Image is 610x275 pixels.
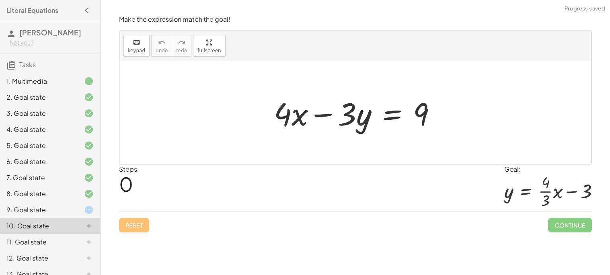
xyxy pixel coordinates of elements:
div: 5. Goal state [6,141,71,150]
div: 9. Goal state [6,205,71,215]
span: undo [156,48,168,53]
div: 6. Goal state [6,157,71,166]
div: 11. Goal state [6,237,71,247]
i: Task not started. [84,237,94,247]
i: Task finished and correct. [84,189,94,199]
i: Task not started. [84,253,94,263]
span: [PERSON_NAME] [19,28,81,37]
i: Task finished and correct. [84,125,94,134]
span: keypad [128,48,146,53]
div: 2. Goal state [6,92,71,102]
i: redo [178,38,185,47]
i: Task finished and correct. [84,92,94,102]
i: Task finished and correct. [84,141,94,150]
span: redo [176,48,187,53]
button: keyboardkeypad [123,35,150,57]
div: Goal: [504,164,592,174]
div: 10. Goal state [6,221,71,231]
div: 1. Multimedia [6,76,71,86]
i: Task finished and correct. [84,109,94,118]
div: Not you? [10,39,94,47]
button: fullscreen [193,35,225,57]
i: Task finished. [84,76,94,86]
i: Task finished and correct. [84,173,94,183]
i: keyboard [133,38,140,47]
i: Task started. [84,205,94,215]
div: 7. Goal state [6,173,71,183]
button: redoredo [172,35,191,57]
span: Tasks [19,60,36,69]
div: 12. Goal state [6,253,71,263]
div: 8. Goal state [6,189,71,199]
span: 0 [119,172,133,196]
span: Progress saved [565,5,605,13]
button: undoundo [151,35,172,57]
h4: Literal Equations [6,6,58,15]
div: 3. Goal state [6,109,71,118]
label: Steps: [119,165,139,173]
div: 4. Goal state [6,125,71,134]
span: fullscreen [197,48,221,53]
i: Task finished and correct. [84,157,94,166]
p: Make the expression match the goal! [119,15,592,24]
i: undo [158,38,166,47]
i: Task not started. [84,221,94,231]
